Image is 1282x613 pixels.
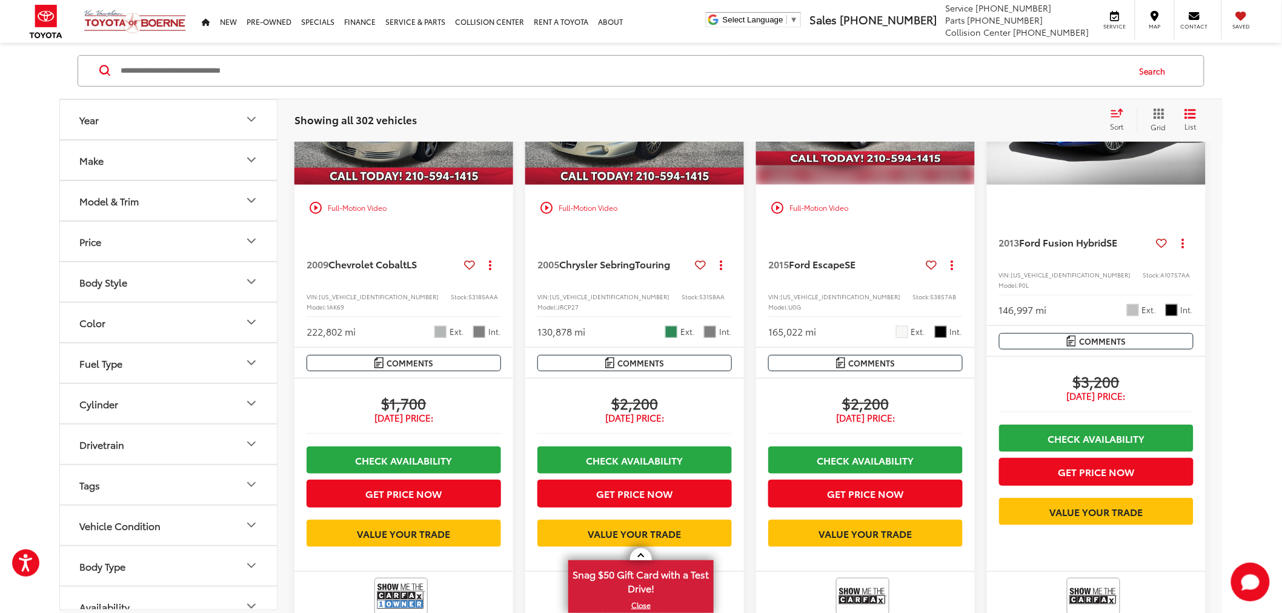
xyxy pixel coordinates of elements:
span: Comments [1080,336,1126,347]
span: Gray [473,326,485,338]
span: Ext. [450,326,464,337]
a: Value Your Trade [537,520,732,547]
span: List [1184,121,1197,131]
span: [PHONE_NUMBER] [840,12,937,27]
span: Chrysler Sebring [559,257,635,271]
span: dropdown dots [489,260,491,270]
div: Vehicle Condition [244,519,259,533]
span: 53158AA [699,292,725,301]
input: Search by Make, Model, or Keyword [119,56,1128,85]
div: Year [244,113,259,127]
button: Get Price Now [307,480,501,507]
a: Value Your Trade [307,520,501,547]
span: [PHONE_NUMBER] [1014,26,1089,38]
span: U0G [788,302,801,311]
img: CarFax One Owner [377,580,425,612]
span: 2005 [537,257,559,271]
span: $2,200 [768,394,963,412]
button: Comments [768,355,963,371]
span: Sort [1111,121,1124,131]
span: Ext. [911,326,926,337]
span: A10757AA [1161,270,1191,279]
div: Make [244,153,259,168]
span: 1AK69 [327,302,344,311]
button: Vehicle ConditionVehicle Condition [60,506,278,545]
div: Cylinder [244,397,259,411]
div: Year [79,114,99,125]
span: $3,200 [999,372,1194,390]
div: Color [244,316,259,330]
span: Model: [768,302,788,311]
span: Int. [719,326,732,337]
span: P0L [1019,280,1029,290]
span: dropdown dots [1181,238,1184,248]
img: Comments [374,357,384,368]
span: Comments [618,357,665,369]
img: Comments [1067,336,1077,346]
span: Model: [999,280,1019,290]
a: 2015Ford EscapeSE [768,257,921,271]
span: Satin Jade Pearlcoat [665,326,677,338]
span: VIN: [768,292,780,301]
div: Fuel Type [244,356,259,371]
span: Stock: [682,292,699,301]
button: Model & TrimModel & Trim [60,181,278,220]
span: [PHONE_NUMBER] [968,14,1043,26]
span: $2,200 [537,394,732,412]
button: Actions [711,254,732,275]
img: View CARFAX report [1069,580,1118,612]
div: Body Type [244,559,259,574]
span: Ford Escape [789,257,845,271]
button: Get Price Now [768,480,963,507]
span: Int. [950,326,963,337]
button: CylinderCylinder [60,384,278,423]
span: ​ [786,15,787,24]
button: Get Price Now [999,458,1194,485]
div: Body Type [79,560,125,572]
button: Comments [537,355,732,371]
span: Ext. [1142,304,1157,316]
span: Int. [1181,304,1194,316]
div: Model & Trim [79,195,139,207]
button: Body StyleBody Style [60,262,278,302]
a: Check Availability [307,446,501,474]
button: Comments [307,355,501,371]
span: Model: [307,302,327,311]
span: VIN: [307,292,319,301]
button: TagsTags [60,465,278,505]
span: Ext. [680,326,695,337]
span: Ford Fusion Hybrid [1020,235,1107,249]
button: Actions [480,254,501,275]
button: DrivetrainDrivetrain [60,425,278,464]
span: JRCP27 [557,302,579,311]
span: Collision Center [945,26,1011,38]
span: Service [945,2,974,14]
span: Map [1141,22,1168,30]
span: Oxford White [896,326,908,338]
span: dropdown dots [951,260,953,270]
span: SE [845,257,855,271]
a: 2009Chevrolet CobaltLS [307,257,459,271]
span: Select Language [723,15,783,24]
span: SE [1107,235,1118,249]
span: Stock: [912,292,930,301]
a: Select Language​ [723,15,798,24]
button: Comments [999,333,1194,350]
span: ▼ [790,15,798,24]
span: Snag $50 Gift Card with a Test Drive! [570,562,712,598]
a: Check Availability [768,446,963,474]
span: 53857AB [930,292,956,301]
a: 2013Ford Fusion HybridSE [999,236,1152,249]
span: Black [935,326,947,338]
div: Vehicle Condition [79,520,161,531]
div: Tags [79,479,100,491]
img: View CARFAX report [839,580,887,612]
svg: Start Chat [1231,563,1270,601]
span: Comments [849,357,895,369]
span: Grid [1151,122,1166,132]
div: Price [79,236,101,247]
a: 2005Chrysler SebringTouring [537,257,690,271]
span: Stock: [1143,270,1161,279]
a: Check Availability [999,425,1194,452]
